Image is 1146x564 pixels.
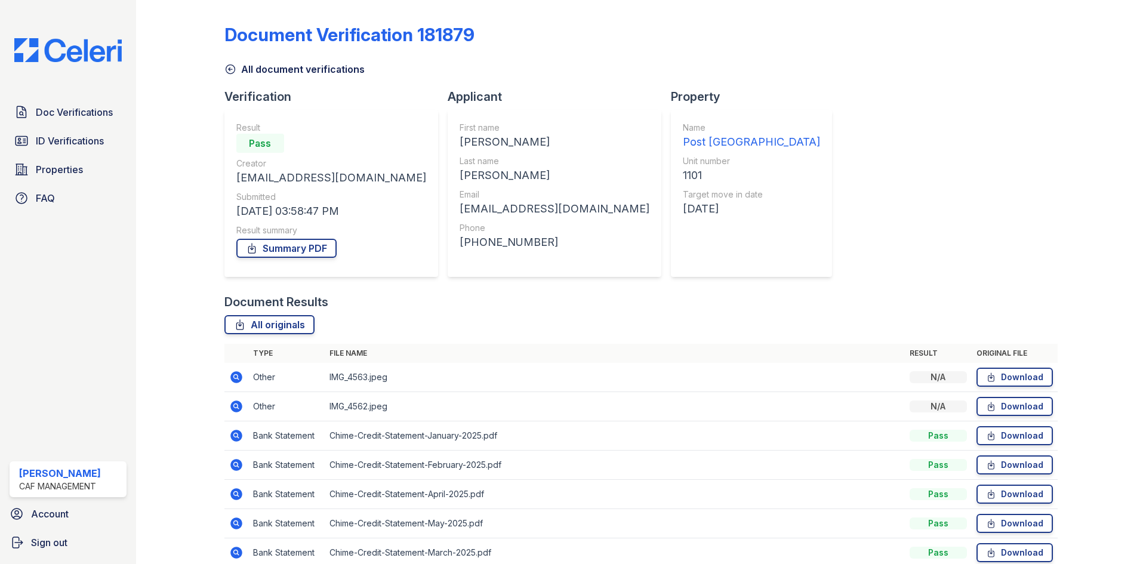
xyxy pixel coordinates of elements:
[671,88,842,105] div: Property
[460,134,649,150] div: [PERSON_NAME]
[10,158,127,181] a: Properties
[248,480,325,509] td: Bank Statement
[224,294,328,310] div: Document Results
[248,509,325,538] td: Bank Statement
[224,62,365,76] a: All document verifications
[460,167,649,184] div: [PERSON_NAME]
[325,363,905,392] td: IMG_4563.jpeg
[36,134,104,148] span: ID Verifications
[910,430,967,442] div: Pass
[910,371,967,383] div: N/A
[5,502,131,526] a: Account
[19,466,101,480] div: [PERSON_NAME]
[248,451,325,480] td: Bank Statement
[19,480,101,492] div: CAF Management
[976,368,1053,387] a: Download
[31,507,69,521] span: Account
[325,392,905,421] td: IMG_4562.jpeg
[976,455,1053,474] a: Download
[683,122,820,150] a: Name Post [GEOGRAPHIC_DATA]
[224,24,475,45] div: Document Verification 181879
[683,201,820,217] div: [DATE]
[448,88,671,105] div: Applicant
[976,426,1053,445] a: Download
[224,88,448,105] div: Verification
[10,186,127,210] a: FAQ
[325,480,905,509] td: Chime-Credit-Statement-April-2025.pdf
[910,517,967,529] div: Pass
[5,531,131,554] a: Sign out
[224,315,315,334] a: All originals
[36,105,113,119] span: Doc Verifications
[236,224,426,236] div: Result summary
[460,189,649,201] div: Email
[910,547,967,559] div: Pass
[910,459,967,471] div: Pass
[683,155,820,167] div: Unit number
[236,239,337,258] a: Summary PDF
[236,169,426,186] div: [EMAIL_ADDRESS][DOMAIN_NAME]
[36,162,83,177] span: Properties
[1096,516,1134,552] iframe: chat widget
[248,392,325,421] td: Other
[460,234,649,251] div: [PHONE_NUMBER]
[683,167,820,184] div: 1101
[31,535,67,550] span: Sign out
[248,363,325,392] td: Other
[905,344,972,363] th: Result
[325,451,905,480] td: Chime-Credit-Statement-February-2025.pdf
[910,400,967,412] div: N/A
[325,509,905,538] td: Chime-Credit-Statement-May-2025.pdf
[683,122,820,134] div: Name
[325,421,905,451] td: Chime-Credit-Statement-January-2025.pdf
[976,485,1053,504] a: Download
[683,189,820,201] div: Target move in date
[910,488,967,500] div: Pass
[10,129,127,153] a: ID Verifications
[976,543,1053,562] a: Download
[683,134,820,150] div: Post [GEOGRAPHIC_DATA]
[460,222,649,234] div: Phone
[36,191,55,205] span: FAQ
[236,191,426,203] div: Submitted
[460,122,649,134] div: First name
[236,122,426,134] div: Result
[236,203,426,220] div: [DATE] 03:58:47 PM
[10,100,127,124] a: Doc Verifications
[976,514,1053,533] a: Download
[236,134,284,153] div: Pass
[460,201,649,217] div: [EMAIL_ADDRESS][DOMAIN_NAME]
[248,344,325,363] th: Type
[972,344,1058,363] th: Original file
[5,38,131,62] img: CE_Logo_Blue-a8612792a0a2168367f1c8372b55b34899dd931a85d93a1a3d3e32e68fde9ad4.png
[976,397,1053,416] a: Download
[460,155,649,167] div: Last name
[236,158,426,169] div: Creator
[325,344,905,363] th: File name
[248,421,325,451] td: Bank Statement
